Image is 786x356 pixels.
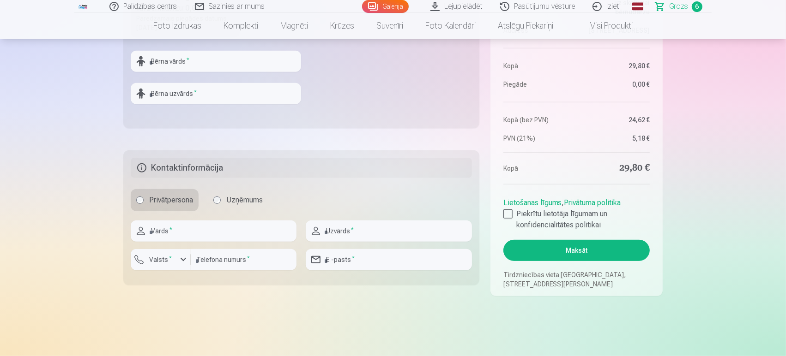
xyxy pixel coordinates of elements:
dt: Kopā (bez PVN) [503,115,572,125]
a: Magnēti [269,13,319,39]
label: Uzņēmums [208,189,268,211]
dd: 29,80 € [581,61,650,71]
a: Foto izdrukas [142,13,212,39]
dd: 29,80 € [581,162,650,175]
a: Atslēgu piekariņi [487,13,564,39]
dt: Piegāde [503,80,572,89]
a: Foto kalendāri [414,13,487,39]
a: Lietošanas līgums [503,198,562,207]
dt: Kopā [503,61,572,71]
dt: PVN (21%) [503,134,572,143]
input: Uzņēmums [213,196,221,204]
a: Visi produkti [564,13,644,39]
a: Komplekti [212,13,269,39]
p: Tirdzniecības vieta [GEOGRAPHIC_DATA], [STREET_ADDRESS][PERSON_NAME] [503,270,650,289]
dd: 0,00 € [581,80,650,89]
a: Krūzes [319,13,365,39]
span: 6 [692,1,702,12]
a: Privātuma politika [564,198,621,207]
dt: Kopā [503,162,572,175]
button: Valsts* [131,249,191,270]
label: Valsts [145,255,175,264]
div: , [503,194,650,231]
label: Privātpersona [131,189,199,211]
img: /fa1 [78,4,88,9]
span: Grozs [669,1,688,12]
h5: Kontaktinformācija [131,158,472,178]
label: Piekrītu lietotāja līgumam un konfidencialitātes politikai [503,208,650,231]
button: Maksāt [503,240,650,261]
dd: 5,18 € [581,134,650,143]
a: Suvenīri [365,13,414,39]
input: Privātpersona [136,196,144,204]
dd: 24,62 € [581,115,650,125]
